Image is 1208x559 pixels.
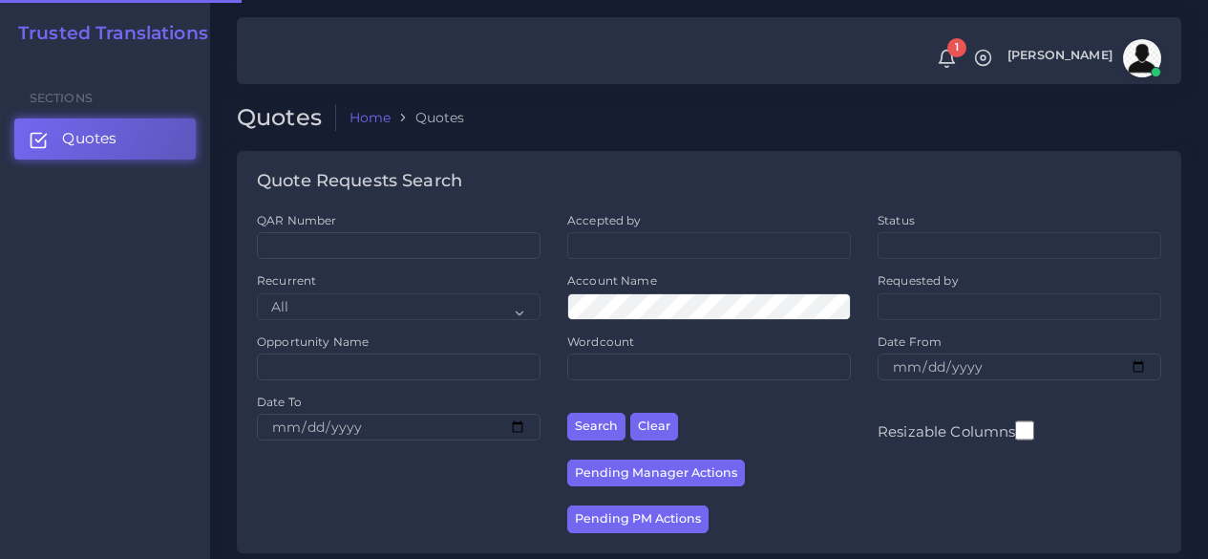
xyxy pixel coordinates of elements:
label: Recurrent [257,272,316,289]
label: Date To [257,394,302,410]
a: 1 [930,49,964,69]
label: Opportunity Name [257,333,369,350]
h2: Quotes [237,104,336,132]
a: Trusted Translations [5,23,208,45]
label: Resizable Columns [878,419,1034,442]
a: Home [350,108,392,127]
button: Pending PM Actions [567,505,709,533]
li: Quotes [391,108,464,127]
button: Search [567,413,625,441]
img: avatar [1123,39,1161,77]
button: Clear [630,413,678,441]
label: Accepted by [567,212,642,228]
label: Wordcount [567,333,634,350]
label: Date From [878,333,942,350]
a: [PERSON_NAME]avatar [998,39,1168,77]
label: Status [878,212,915,228]
span: Quotes [62,128,117,149]
input: Resizable Columns [1015,419,1034,442]
span: Sections [30,91,93,105]
label: QAR Number [257,212,336,228]
a: Quotes [14,118,196,159]
button: Pending Manager Actions [567,460,745,487]
span: 1 [947,38,966,57]
span: [PERSON_NAME] [1007,50,1113,62]
label: Requested by [878,272,959,289]
label: Account Name [567,272,657,289]
h4: Quote Requests Search [257,171,462,192]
